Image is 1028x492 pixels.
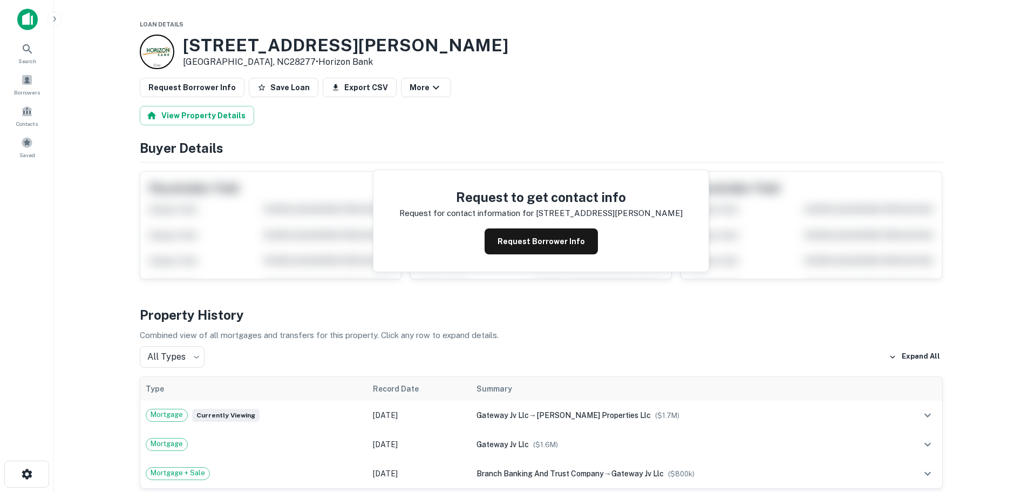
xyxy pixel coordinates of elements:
[367,377,471,401] th: Record Date
[533,441,558,449] span: ($ 1.6M )
[401,78,451,97] button: More
[886,349,943,365] button: Expand All
[668,470,695,478] span: ($ 800k )
[918,406,937,424] button: expand row
[476,468,883,480] div: →
[140,377,368,401] th: Type
[3,101,51,130] a: Contacts
[476,469,604,478] span: branch banking and trust company
[192,409,260,422] span: Currently viewing
[471,377,889,401] th: Summary
[367,401,471,430] td: [DATE]
[536,411,651,420] span: [PERSON_NAME] properties llc
[476,409,883,421] div: →
[19,151,35,159] span: Saved
[140,78,244,97] button: Request Borrower Info
[140,305,943,325] h4: Property History
[140,106,254,125] button: View Property Details
[3,70,51,99] a: Borrowers
[611,469,664,478] span: gateway jv llc
[318,57,373,67] a: Horizon Bank
[3,38,51,68] a: Search
[140,138,943,158] h4: Buyer Details
[14,88,40,97] span: Borrowers
[146,439,187,449] span: Mortgage
[140,21,183,28] span: Loan Details
[16,119,38,128] span: Contacts
[17,9,38,30] img: capitalize-icon.png
[399,207,534,220] p: Request for contact information for
[140,346,205,368] div: All Types
[655,412,679,420] span: ($ 1.7M )
[367,430,471,459] td: [DATE]
[3,132,51,161] a: Saved
[323,78,397,97] button: Export CSV
[476,440,529,449] span: gateway jv llc
[974,406,1028,457] iframe: Chat Widget
[367,459,471,488] td: [DATE]
[536,207,683,220] p: [STREET_ADDRESS][PERSON_NAME]
[485,228,598,254] button: Request Borrower Info
[183,56,508,69] p: [GEOGRAPHIC_DATA], NC28277 •
[183,35,508,56] h3: [STREET_ADDRESS][PERSON_NAME]
[18,57,36,65] span: Search
[140,329,943,342] p: Combined view of all mortgages and transfers for this property. Click any row to expand details.
[399,187,683,207] h4: Request to get contact info
[249,78,318,97] button: Save Loan
[146,409,187,420] span: Mortgage
[476,411,529,420] span: gateway jv llc
[918,435,937,454] button: expand row
[918,464,937,483] button: expand row
[146,468,209,478] span: Mortgage + Sale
